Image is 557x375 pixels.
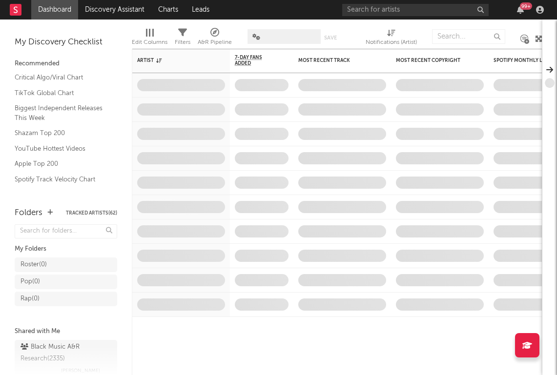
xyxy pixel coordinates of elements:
[137,58,210,63] div: Artist
[15,103,107,123] a: Biggest Independent Releases This Week
[175,37,190,48] div: Filters
[15,189,107,200] a: Recommended For You
[366,24,417,53] div: Notifications (Artist)
[66,211,117,216] button: Tracked Artists(62)
[15,158,107,169] a: Apple Top 200
[324,35,337,40] button: Save
[15,174,107,185] a: Spotify Track Velocity Chart
[198,24,232,53] div: A&R Pipeline
[21,276,40,288] div: Pop ( 0 )
[15,224,117,238] input: Search for folders...
[15,37,117,48] div: My Discovery Checklist
[21,259,47,271] div: Roster ( 0 )
[15,143,107,154] a: YouTube Hottest Videos
[132,24,167,53] div: Edit Columns
[432,29,505,44] input: Search...
[15,292,117,306] a: Rap(0)
[15,207,42,219] div: Folders
[15,326,117,337] div: Shared with Me
[175,24,190,53] div: Filters
[198,37,232,48] div: A&R Pipeline
[21,293,40,305] div: Rap ( 0 )
[342,4,489,16] input: Search for artists
[366,37,417,48] div: Notifications (Artist)
[235,55,274,66] span: 7-Day Fans Added
[298,58,371,63] div: Most Recent Track
[21,341,109,365] div: Black Music A&R Research ( 2335 )
[517,6,524,14] button: 99+
[15,257,117,272] a: Roster(0)
[15,58,117,70] div: Recommended
[15,275,117,289] a: Pop(0)
[520,2,532,10] div: 99 +
[396,58,469,63] div: Most Recent Copyright
[15,243,117,255] div: My Folders
[15,88,107,99] a: TikTok Global Chart
[15,72,107,83] a: Critical Algo/Viral Chart
[132,37,167,48] div: Edit Columns
[15,128,107,138] a: Shazam Top 200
